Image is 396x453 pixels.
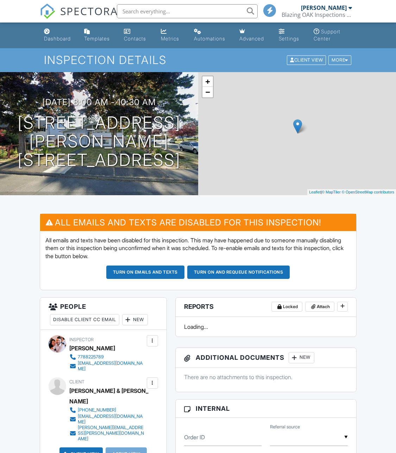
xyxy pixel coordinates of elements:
p: There are no attachments to this inspection. [184,373,348,381]
h3: All emails and texts are disabled for this inspection! [40,214,356,231]
a: © MapTiler [322,190,341,194]
div: Settings [279,36,299,42]
a: Settings [276,25,305,45]
h3: [DATE] 8:00 am - 10:30 am [42,97,156,107]
div: [EMAIL_ADDRESS][DOMAIN_NAME] [78,414,145,425]
h3: People [40,298,166,330]
a: [EMAIL_ADDRESS][DOMAIN_NAME] [69,361,145,372]
a: [PHONE_NUMBER] [69,407,145,414]
a: SPECTORA [40,9,118,24]
a: Zoom in [202,76,213,87]
a: Zoom out [202,87,213,97]
input: Search everything... [117,4,258,18]
span: Client [69,379,84,384]
a: Templates [81,25,115,45]
a: [PERSON_NAME][EMAIL_ADDRESS][PERSON_NAME][DOMAIN_NAME] [69,425,145,442]
h1: Inspection Details [44,54,352,66]
div: [PERSON_NAME] [301,4,347,11]
div: Client View [287,56,326,65]
button: Turn on and Requeue Notifications [187,266,290,279]
div: More [328,56,351,65]
a: Client View [286,57,328,62]
a: Advanced [237,25,270,45]
img: The Best Home Inspection Software - Spectora [40,4,55,19]
label: Referral source [270,424,300,430]
a: 7788225789 [69,353,145,361]
p: All emails and texts have been disabled for this inspection. This may have happened due to someon... [45,236,351,260]
div: Contacts [124,36,146,42]
div: Dashboard [44,36,71,42]
div: | [307,189,396,195]
a: Metrics [158,25,186,45]
a: © OpenStreetMap contributors [342,190,394,194]
h3: Internal [176,400,356,418]
span: SPECTORA [60,4,118,18]
div: [PERSON_NAME][EMAIL_ADDRESS][PERSON_NAME][DOMAIN_NAME] [78,425,145,442]
div: Automations [194,36,225,42]
div: New [122,314,148,325]
a: Dashboard [41,25,76,45]
h3: Additional Documents [176,348,356,368]
div: Advanced [239,36,264,42]
a: Support Center [311,25,355,45]
span: Inspector [69,337,94,342]
label: Order ID [184,433,205,441]
a: Leaflet [309,190,321,194]
div: Support Center [314,28,340,42]
div: [PHONE_NUMBER] [78,407,116,413]
div: Blazing OAK Inspections Inc. [282,11,352,18]
div: New [289,352,314,363]
a: Contacts [121,25,152,45]
div: Disable Client CC Email [50,314,119,325]
div: [PERSON_NAME] [69,343,115,353]
div: Metrics [161,36,179,42]
button: Turn on emails and texts [106,266,184,279]
div: 7788225789 [78,354,104,360]
div: Templates [84,36,110,42]
a: Automations (Basic) [191,25,231,45]
div: [EMAIL_ADDRESS][DOMAIN_NAME] [78,361,145,372]
div: [PERSON_NAME] & [PERSON_NAME] [69,385,151,407]
h1: [STREET_ADDRESS][PERSON_NAME] [STREET_ADDRESS] [11,114,187,169]
a: [EMAIL_ADDRESS][DOMAIN_NAME] [69,414,145,425]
